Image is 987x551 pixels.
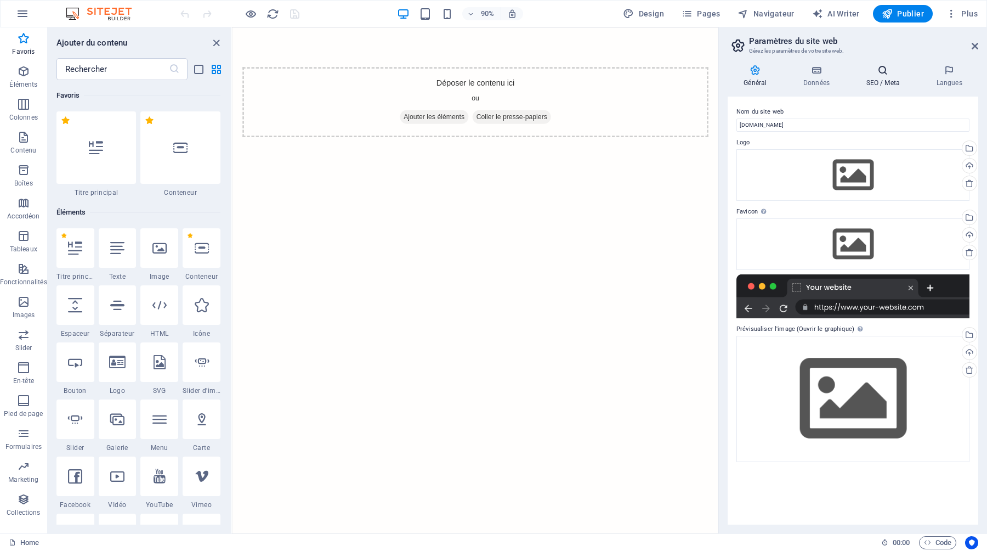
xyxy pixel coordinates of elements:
[140,329,178,338] span: HTML
[8,475,38,484] p: Marketing
[881,536,910,549] h6: Durée de la session
[7,212,39,221] p: Accordéon
[873,5,933,23] button: Publier
[124,64,133,72] img: tab_keywords_by_traffic_grey.svg
[140,443,178,452] span: Menu
[99,443,137,452] span: Galerie
[140,111,220,197] div: Conteneur
[63,7,145,20] img: Editor Logo
[56,111,137,197] div: Titre principal
[56,89,220,102] h6: Favoris
[13,311,35,319] p: Images
[56,58,169,80] input: Rechercher
[56,65,84,72] div: Domaine
[728,65,787,88] h4: Général
[99,386,137,395] span: Logo
[140,501,178,509] span: YouTube
[56,443,94,452] span: Slider
[183,457,220,509] div: Vimeo
[14,179,33,188] p: Boîtes
[56,386,94,395] span: Bouton
[56,228,94,281] div: Titre principal
[9,536,39,549] a: Cliquez pour annuler la sélection. Double-cliquez pour ouvrir Pages.
[10,245,37,254] p: Tableaux
[140,285,178,338] div: HTML
[965,536,978,549] button: Usercentrics
[99,501,137,509] span: VIdéo
[266,92,354,107] span: Coller le presse-papiers
[99,272,137,281] span: Texte
[56,206,220,219] h6: Éléments
[183,285,220,338] div: Icône
[266,7,279,20] button: reload
[99,228,137,281] div: Texte
[99,400,137,452] div: Galerie
[738,8,794,19] span: Navigateur
[850,65,920,88] h4: SEO / Meta
[736,136,969,149] label: Logo
[140,188,220,197] span: Conteneur
[140,228,178,281] div: Image
[7,508,40,517] p: Collections
[56,285,94,338] div: Espaceur
[99,329,137,338] span: Séparateur
[44,64,53,72] img: tab_domain_overview_orange.svg
[4,409,43,418] p: Pied de page
[736,336,969,462] div: Sélectionnez les fichiers depuis le Gestionnaire de fichiers, les photos du stock ou téléversez u...
[619,5,668,23] button: Design
[61,116,70,125] span: Supprimer des favoris
[183,443,220,452] span: Carte
[9,113,38,122] p: Colonnes
[209,36,223,49] button: close panel
[924,536,951,549] span: Code
[140,272,178,281] span: Image
[56,457,94,509] div: Facebook
[183,386,220,395] span: Slider d'images
[192,63,205,76] button: list-view
[919,536,956,549] button: Code
[736,105,969,119] label: Nom du site web
[736,149,969,201] div: Sélectionnez les fichiers depuis le Gestionnaire de fichiers, les photos du stock ou téléversez u...
[266,8,279,20] i: Actualiser la page
[787,65,850,88] h4: Données
[140,342,178,395] div: SVG
[31,18,54,26] div: v 4.0.25
[183,501,220,509] span: Vimeo
[183,329,220,338] span: Icône
[99,285,137,338] div: Séparateur
[479,7,496,20] h6: 90%
[920,65,978,88] h4: Langues
[244,7,257,20] button: Cliquez ici pour quitter le mode Aperçu et poursuivre l'édition.
[736,218,969,270] div: Sélectionnez les fichiers depuis le Gestionnaire de fichiers, les photos du stock ou téléversez u...
[186,92,262,107] span: Ajouter les éléments
[11,44,529,122] div: Déposer le contenu ici
[137,65,168,72] div: Mots-clés
[941,5,982,23] button: Plus
[99,342,137,395] div: Logo
[623,8,664,19] span: Design
[946,8,978,19] span: Plus
[736,119,969,132] input: Nom...
[808,5,864,23] button: AI Writer
[56,329,94,338] span: Espaceur
[812,8,860,19] span: AI Writer
[9,80,37,89] p: Éléments
[209,63,223,76] button: grid-view
[99,457,137,509] div: VIdéo
[29,29,124,37] div: Domaine: [DOMAIN_NAME]
[507,9,517,19] i: Lors du redimensionnement, ajuster automatiquement le niveau de zoom en fonction de l'appareil sé...
[183,228,220,281] div: Conteneur
[900,538,902,547] span: :
[183,272,220,281] span: Conteneur
[682,8,720,19] span: Pages
[736,323,969,336] label: Prévisualiser l'image (Ouvrir le graphique)
[736,205,969,218] label: Favicon
[56,272,94,281] span: Titre principal
[183,400,220,452] div: Carte
[145,116,154,125] span: Supprimer des favoris
[12,47,35,56] p: Favoris
[56,36,128,49] h6: Ajouter du contenu
[749,46,956,56] h3: Gérez les paramètres de votre site web.
[140,386,178,395] span: SVG
[56,342,94,395] div: Bouton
